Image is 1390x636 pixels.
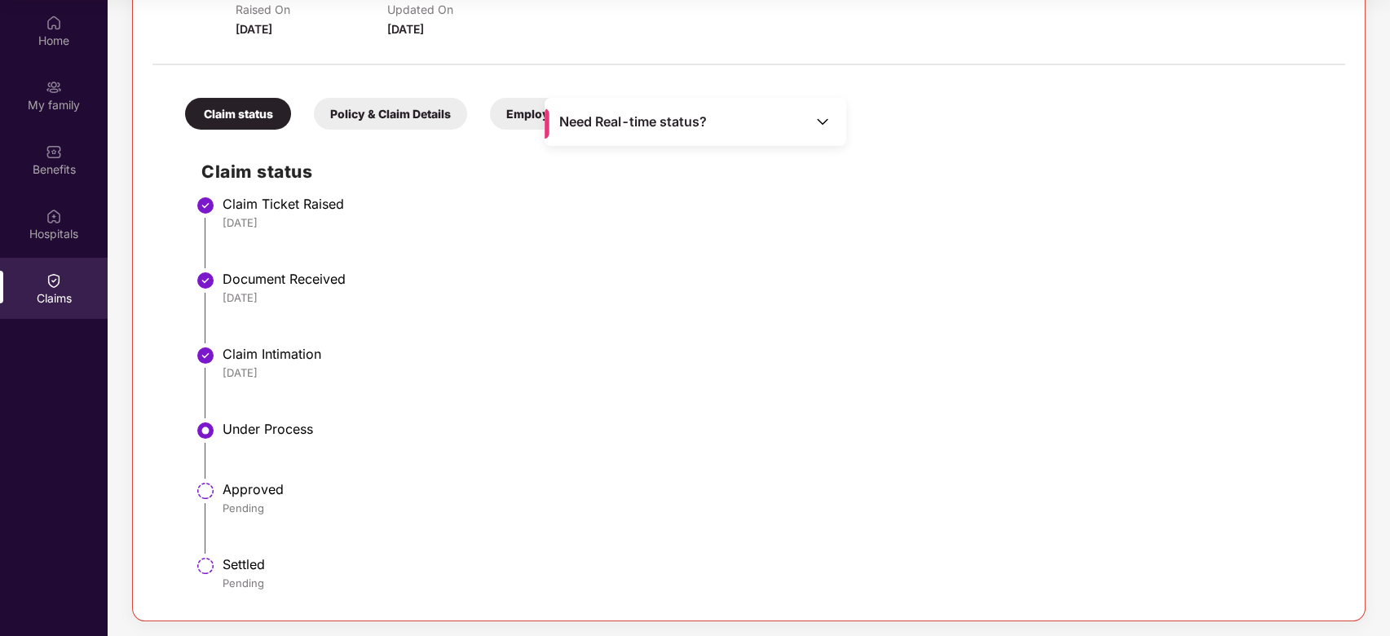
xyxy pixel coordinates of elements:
[46,144,62,160] img: svg+xml;base64,PHN2ZyBpZD0iQmVuZWZpdHMiIHhtbG5zPSJodHRwOi8vd3d3LnczLm9yZy8yMDAwL3N2ZyIgd2lkdGg9Ij...
[196,556,215,576] img: svg+xml;base64,PHN2ZyBpZD0iU3RlcC1QZW5kaW5nLTMyeDMyIiB4bWxucz0iaHR0cDovL3d3dy53My5vcmcvMjAwMC9zdm...
[196,271,215,290] img: svg+xml;base64,PHN2ZyBpZD0iU3RlcC1Eb25lLTMyeDMyIiB4bWxucz0iaHR0cDovL3d3dy53My5vcmcvMjAwMC9zdmciIH...
[814,113,831,130] img: Toggle Icon
[236,22,272,36] span: [DATE]
[196,346,215,365] img: svg+xml;base64,PHN2ZyBpZD0iU3RlcC1Eb25lLTMyeDMyIiB4bWxucz0iaHR0cDovL3d3dy53My5vcmcvMjAwMC9zdmciIH...
[223,346,1329,362] div: Claim Intimation
[387,22,424,36] span: [DATE]
[223,556,1329,572] div: Settled
[196,196,215,215] img: svg+xml;base64,PHN2ZyBpZD0iU3RlcC1Eb25lLTMyeDMyIiB4bWxucz0iaHR0cDovL3d3dy53My5vcmcvMjAwMC9zdmciIH...
[314,98,467,130] div: Policy & Claim Details
[185,98,291,130] div: Claim status
[223,271,1329,287] div: Document Received
[223,576,1329,590] div: Pending
[236,2,387,16] p: Raised On
[196,421,215,440] img: svg+xml;base64,PHN2ZyBpZD0iU3RlcC1BY3RpdmUtMzJ4MzIiIHhtbG5zPSJodHRwOi8vd3d3LnczLm9yZy8yMDAwL3N2Zy...
[223,365,1329,380] div: [DATE]
[490,98,620,130] div: Employee Details
[46,79,62,95] img: svg+xml;base64,PHN2ZyB3aWR0aD0iMjAiIGhlaWdodD0iMjAiIHZpZXdCb3g9IjAgMCAyMCAyMCIgZmlsbD0ibm9uZSIgeG...
[196,481,215,501] img: svg+xml;base64,PHN2ZyBpZD0iU3RlcC1QZW5kaW5nLTMyeDMyIiB4bWxucz0iaHR0cDovL3d3dy53My5vcmcvMjAwMC9zdm...
[201,158,1329,185] h2: Claim status
[46,272,62,289] img: svg+xml;base64,PHN2ZyBpZD0iQ2xhaW0iIHhtbG5zPSJodHRwOi8vd3d3LnczLm9yZy8yMDAwL3N2ZyIgd2lkdGg9IjIwIi...
[223,501,1329,515] div: Pending
[223,196,1329,212] div: Claim Ticket Raised
[223,421,1329,437] div: Under Process
[223,290,1329,305] div: [DATE]
[559,113,707,130] span: Need Real-time status?
[223,215,1329,230] div: [DATE]
[46,15,62,31] img: svg+xml;base64,PHN2ZyBpZD0iSG9tZSIgeG1sbnM9Imh0dHA6Ly93d3cudzMub3JnLzIwMDAvc3ZnIiB3aWR0aD0iMjAiIG...
[46,208,62,224] img: svg+xml;base64,PHN2ZyBpZD0iSG9zcGl0YWxzIiB4bWxucz0iaHR0cDovL3d3dy53My5vcmcvMjAwMC9zdmciIHdpZHRoPS...
[387,2,539,16] p: Updated On
[223,481,1329,497] div: Approved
